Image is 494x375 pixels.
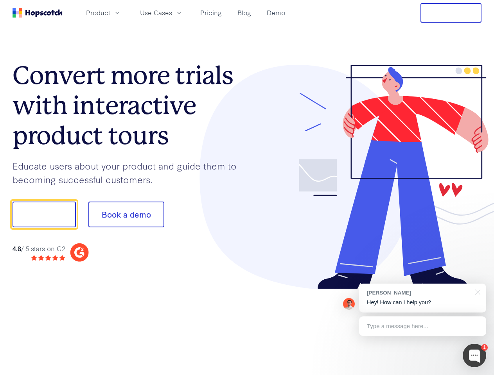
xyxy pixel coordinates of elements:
div: [PERSON_NAME] [367,289,471,296]
strong: 4.8 [13,244,21,253]
a: Blog [234,6,254,19]
a: Pricing [197,6,225,19]
h1: Convert more trials with interactive product tours [13,61,247,150]
p: Hey! How can I help you? [367,298,478,307]
button: Product [81,6,126,19]
button: Show me! [13,202,76,227]
button: Use Cases [135,6,188,19]
div: 1 [481,344,488,351]
p: Educate users about your product and guide them to becoming successful customers. [13,159,247,186]
div: Type a message here... [359,316,486,336]
button: Book a demo [88,202,164,227]
img: Mark Spera [343,298,355,310]
a: Home [13,8,63,18]
button: Free Trial [420,3,481,23]
a: Demo [264,6,288,19]
span: Use Cases [140,8,172,18]
div: / 5 stars on G2 [13,244,65,254]
span: Product [86,8,110,18]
